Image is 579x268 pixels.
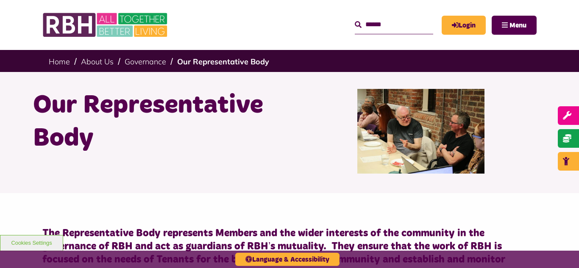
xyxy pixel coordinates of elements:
span: Menu [509,22,526,29]
button: Navigation [492,16,537,35]
a: Governance [125,57,166,66]
a: About Us [81,57,114,66]
h1: Our Representative Body [33,89,283,155]
a: Home [49,57,70,66]
a: MyRBH [442,16,486,35]
img: Rep Body [357,89,484,174]
img: RBH [42,8,170,41]
a: Our Representative Body [177,57,269,66]
iframe: Netcall Web Assistant for live chat [541,230,579,268]
button: Language & Accessibility [235,253,340,266]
